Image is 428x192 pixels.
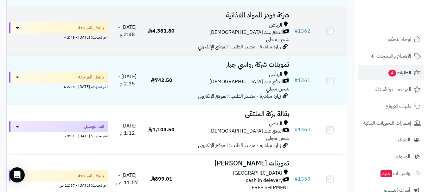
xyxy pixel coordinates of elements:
span: # [294,27,298,35]
span: شحن مجاني [266,134,289,142]
span: [DATE] - 1:12 م [118,122,137,137]
span: جديد [380,170,392,177]
span: الرياض [269,71,282,78]
span: إشعارات التحويلات البنكية [363,119,411,127]
h3: تموينات [PERSON_NAME] [181,160,289,167]
div: اخر تحديث: [DATE] - 11:57 ص [9,182,108,188]
h3: شركة فودز للمواد الغذائية [181,12,289,19]
span: [DATE] - 2:35 م [118,73,137,88]
span: شحن مجاني [266,36,289,43]
span: طلبات الإرجاع [386,102,411,111]
span: [DATE] - 2:48 م [118,23,137,38]
span: [GEOGRAPHIC_DATA] [233,170,282,177]
span: 4,381.80 [148,27,175,35]
span: وآتس آب [380,169,410,178]
span: 899.01 [150,175,172,183]
h3: بقالة بركة الملتقى [181,110,289,118]
a: إشعارات التحويلات البنكية [358,115,424,131]
div: اخر تحديث: [DATE] - 3:01 م [9,132,108,139]
div: اخر تحديث: [DATE] - 2:48 م [9,34,108,40]
a: طلبات الإرجاع [358,99,424,114]
span: المدونة [396,152,410,161]
a: المدونة [358,149,424,164]
span: # [294,126,298,133]
a: المراجعات والأسئلة [358,82,424,97]
a: لوحة التحكم [358,32,424,47]
span: 742.50 [150,77,172,84]
span: شحن مجاني [266,85,289,93]
span: الرياض [269,120,282,127]
h3: تموينات شركة رواسي جبار [181,61,289,68]
span: [DATE] - 11:57 ص [116,171,138,186]
span: بانتظار المراجعة [78,25,104,31]
span: لوحة التحكم [388,35,411,44]
span: زيارة مباشرة - مصدر الطلب: الموقع الإلكتروني [198,43,281,51]
a: #1361 [294,77,310,84]
span: الدفع عند [DEMOGRAPHIC_DATA] [209,29,283,36]
span: cash in delevery [246,177,283,184]
span: الأقسام والمنتجات [376,52,411,60]
span: العملاء [398,135,410,144]
span: الطلبات [388,68,411,77]
span: الدفع عند [DEMOGRAPHIC_DATA] [209,127,283,135]
span: بانتظار المراجعة [78,74,104,80]
span: زيارة مباشرة - مصدر الطلب: الموقع الإلكتروني [198,92,281,100]
span: 4 [388,70,396,77]
span: زيارة مباشرة - مصدر الطلب: الموقع الإلكتروني [198,142,281,149]
span: 1,103.50 [148,126,175,133]
a: #1362 [294,27,310,35]
img: logo-2.png [385,18,422,31]
a: #1360 [294,126,310,133]
span: الرياض [269,22,282,29]
span: المراجعات والأسئلة [375,85,411,94]
span: # [294,77,298,84]
span: قيد التوصيل [84,123,104,130]
a: العملاء [358,132,424,147]
a: وآتس آبجديد [358,166,424,181]
a: #1359 [294,175,310,183]
div: اخر تحديث: [DATE] - 2:35 م [9,83,108,90]
span: الدفع عند [DEMOGRAPHIC_DATA] [209,78,283,85]
a: الطلبات4 [358,65,424,80]
div: Open Intercom Messenger [10,167,25,183]
span: FREE SHIPMENT [252,184,289,191]
span: # [294,175,298,183]
span: بانتظار المراجعة [78,173,104,179]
